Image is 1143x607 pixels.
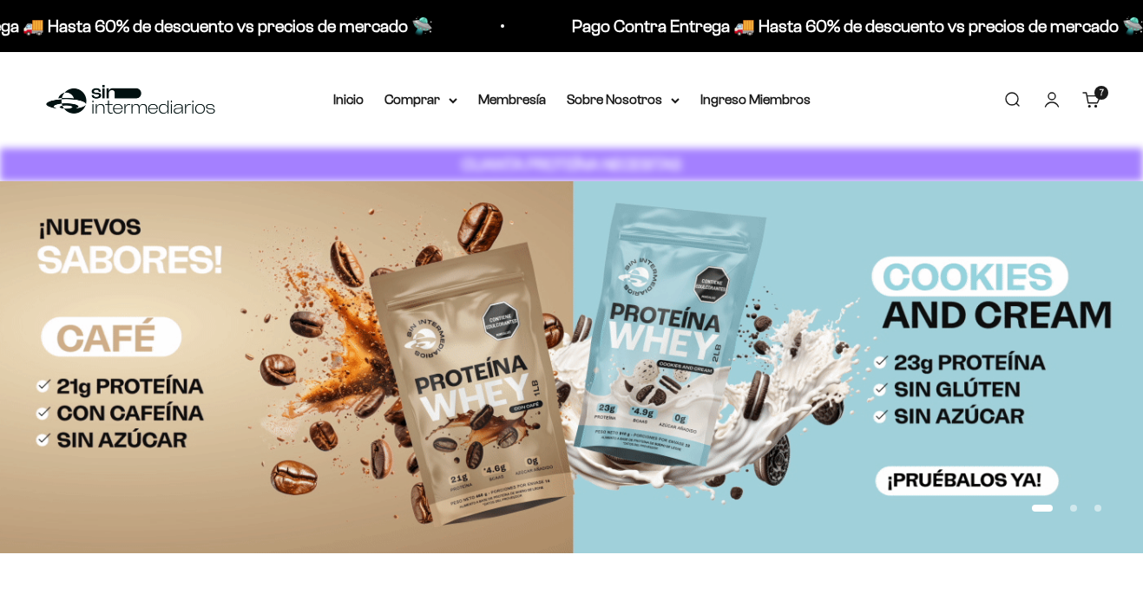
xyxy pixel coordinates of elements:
summary: Comprar [384,88,457,111]
span: 7 [1100,88,1104,97]
a: Membresía [478,92,546,107]
a: Inicio [333,92,364,107]
a: Ingreso Miembros [700,92,811,107]
summary: Sobre Nosotros [567,88,680,111]
strong: CUANTA PROTEÍNA NECESITAS [462,155,681,173]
